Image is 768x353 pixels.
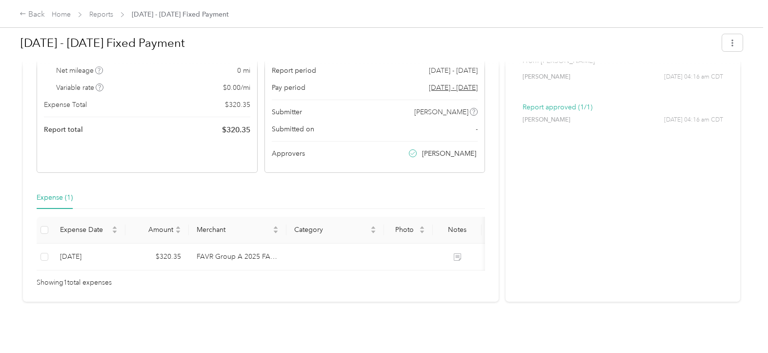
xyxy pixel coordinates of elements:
[44,100,87,110] span: Expense Total
[223,83,250,93] span: $ 0.00 / mi
[272,83,305,93] span: Pay period
[433,217,482,244] th: Notes
[523,102,723,112] p: Report approved (1/1)
[52,217,125,244] th: Expense Date
[272,65,316,76] span: Report period
[237,65,250,76] span: 0 mi
[664,116,723,125] span: [DATE] 04:16 am CDT
[523,116,570,125] span: [PERSON_NAME]
[60,226,110,234] span: Expense Date
[197,226,271,234] span: Merchant
[272,124,314,134] span: Submitted on
[189,217,286,244] th: Merchant
[273,225,279,230] span: caret-up
[56,65,103,76] span: Net mileage
[422,148,476,159] span: [PERSON_NAME]
[20,9,45,21] div: Back
[133,226,173,234] span: Amount
[482,217,521,244] th: Tags
[370,225,376,230] span: caret-up
[664,73,723,82] span: [DATE] 04:16 am CDT
[414,107,468,117] span: [PERSON_NAME]
[419,225,425,230] span: caret-up
[52,10,71,19] a: Home
[175,229,181,235] span: caret-down
[125,217,189,244] th: Amount
[429,65,478,76] span: [DATE] - [DATE]
[37,277,112,288] span: Showing 1 total expenses
[56,83,104,93] span: Variable rate
[419,229,425,235] span: caret-down
[476,124,478,134] span: -
[37,192,73,203] div: Expense (1)
[523,73,570,82] span: [PERSON_NAME]
[370,229,376,235] span: caret-down
[44,125,83,135] span: Report total
[132,9,229,20] span: [DATE] - [DATE] Fixed Payment
[482,244,521,270] td: -
[125,244,189,270] td: $320.35
[112,225,118,230] span: caret-up
[20,31,715,55] h1: Sep 1 - 30, 2025 Fixed Payment
[429,83,478,93] span: Go to pay period
[273,229,279,235] span: caret-down
[225,100,250,110] span: $ 320.35
[175,225,181,230] span: caret-up
[713,298,768,353] iframe: Everlance-gr Chat Button Frame
[294,226,368,234] span: Category
[189,244,286,270] td: FAVR Group A 2025 FAVR program
[272,148,305,159] span: Approvers
[384,217,433,244] th: Photo
[52,244,125,270] td: 9-1-2025
[112,229,118,235] span: caret-down
[392,226,417,234] span: Photo
[222,124,250,136] span: $ 320.35
[89,10,113,19] a: Reports
[272,107,302,117] span: Submitter
[286,217,384,244] th: Category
